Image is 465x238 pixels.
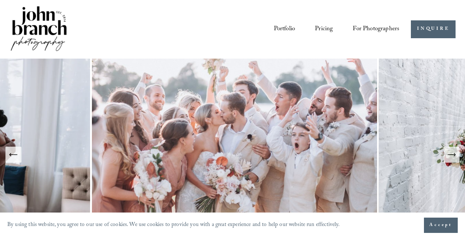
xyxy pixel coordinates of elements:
[315,23,333,36] a: Pricing
[444,147,460,163] button: Next Slide
[7,220,340,231] p: By using this website, you agree to our use of cookies. We use cookies to provide you with a grea...
[274,23,295,36] a: Portfolio
[424,218,458,233] button: Accept
[5,147,21,163] button: Previous Slide
[429,222,452,229] span: Accept
[411,20,456,38] a: INQUIRE
[353,23,399,36] a: folder dropdown
[9,5,68,54] img: John Branch IV Photography
[353,23,399,35] span: For Photographers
